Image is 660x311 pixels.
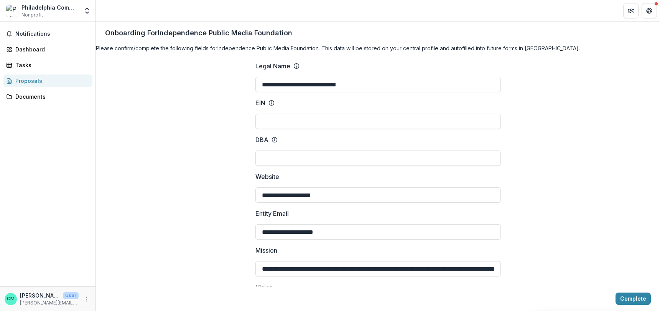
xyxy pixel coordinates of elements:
div: Proposals [15,77,86,85]
button: Notifications [3,28,92,40]
div: Philadelphia Community Bail Fund [21,3,79,12]
p: Vision [255,283,273,292]
p: [PERSON_NAME] [20,291,60,299]
a: Proposals [3,74,92,87]
p: Mission [255,246,277,255]
button: Complete [616,293,651,305]
button: More [82,294,91,304]
span: Notifications [15,31,89,37]
p: Website [255,172,279,181]
p: EIN [255,98,265,108]
button: Open entity switcher [82,3,92,18]
div: Tasks [15,61,86,69]
div: Documents [15,93,86,101]
h4: Please confirm/complete the following fields for Independence Public Media Foundation . This data... [96,44,660,52]
a: Dashboard [3,43,92,56]
span: Nonprofit [21,12,43,18]
a: Tasks [3,59,92,71]
div: Dashboard [15,45,86,53]
button: Get Help [642,3,657,18]
p: Legal Name [255,61,290,71]
p: DBA [255,135,268,144]
button: Partners [623,3,639,18]
p: Onboarding For Independence Public Media Foundation [105,28,292,38]
a: Documents [3,90,92,103]
img: Philadelphia Community Bail Fund [6,5,18,17]
p: User [63,292,79,299]
p: Entity Email [255,209,289,218]
div: Candace McKinley [7,296,15,301]
p: [PERSON_NAME][EMAIL_ADDRESS][DOMAIN_NAME] [20,299,79,306]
